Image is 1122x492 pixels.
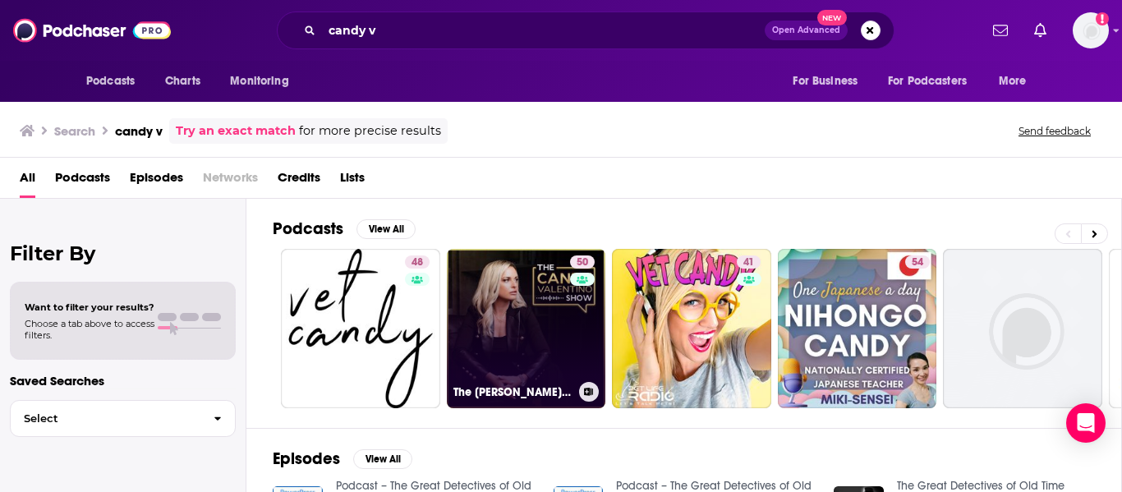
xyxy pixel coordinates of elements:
a: Show notifications dropdown [986,16,1014,44]
a: Lists [340,164,365,198]
div: Open Intercom Messenger [1066,403,1106,443]
a: 50The [PERSON_NAME] Show [447,249,606,408]
span: For Business [793,70,858,93]
a: All [20,164,35,198]
h3: candy v [115,123,163,139]
span: Logged in as Mallory813 [1073,12,1109,48]
img: User Profile [1073,12,1109,48]
span: Select [11,413,200,424]
a: Credits [278,164,320,198]
span: For Podcasters [888,70,967,93]
a: 41 [612,249,771,408]
button: View All [353,449,412,469]
span: 50 [577,255,588,271]
span: Open Advanced [772,26,840,34]
span: 41 [743,255,754,271]
button: Show profile menu [1073,12,1109,48]
input: Search podcasts, credits, & more... [322,17,765,44]
span: More [999,70,1027,93]
h3: The [PERSON_NAME] Show [453,385,572,399]
span: Networks [203,164,258,198]
h3: Search [54,123,95,139]
button: Select [10,400,236,437]
a: Episodes [130,164,183,198]
p: Saved Searches [10,373,236,389]
button: View All [356,219,416,239]
span: New [817,10,847,25]
h2: Filter By [10,241,236,265]
a: 50 [570,255,595,269]
span: for more precise results [299,122,441,140]
span: Podcasts [86,70,135,93]
a: Try an exact match [176,122,296,140]
div: Search podcasts, credits, & more... [277,11,894,49]
h2: Episodes [273,448,340,469]
button: open menu [987,66,1047,97]
a: 48 [281,249,440,408]
img: Podchaser - Follow, Share and Rate Podcasts [13,15,171,46]
svg: Add a profile image [1096,12,1109,25]
span: Choose a tab above to access filters. [25,318,154,341]
a: EpisodesView All [273,448,412,469]
span: Monitoring [230,70,288,93]
a: 54 [778,249,937,408]
h2: Podcasts [273,218,343,239]
button: open menu [877,66,991,97]
span: Want to filter your results? [25,301,154,313]
a: PodcastsView All [273,218,416,239]
button: Open AdvancedNew [765,21,848,40]
span: Charts [165,70,200,93]
a: Podcasts [55,164,110,198]
a: 41 [737,255,761,269]
span: 48 [412,255,423,271]
a: 54 [905,255,930,269]
a: 48 [405,255,430,269]
button: open menu [75,66,156,97]
a: Show notifications dropdown [1028,16,1053,44]
span: 54 [912,255,923,271]
button: Send feedback [1014,124,1096,138]
button: open menu [218,66,310,97]
button: open menu [781,66,878,97]
a: Charts [154,66,210,97]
